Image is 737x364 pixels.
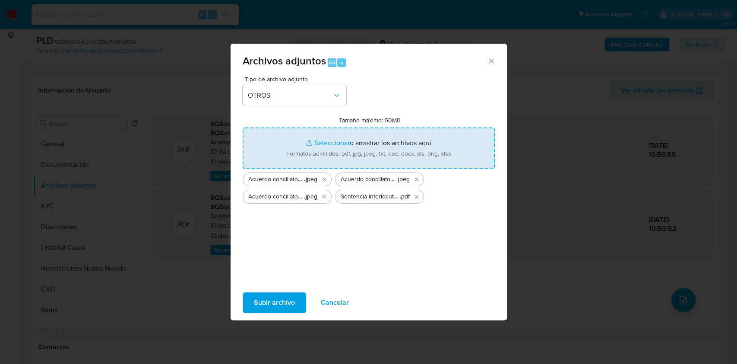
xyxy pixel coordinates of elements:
[245,76,348,82] span: Tipo de archivo adjunto
[329,58,335,67] span: Alt
[319,192,329,202] button: Eliminar Acuerdo conciliatorio 3.jpeg
[396,175,410,184] span: .jpeg
[310,292,360,313] button: Cancelar
[319,174,329,185] button: Eliminar Acuerdo conciliatorio 1.jpeg
[248,175,304,184] span: Acuerdo conciliatorio 1
[304,192,317,201] span: .jpeg
[254,293,295,312] span: Subir archivo
[304,175,317,184] span: .jpeg
[411,192,422,202] button: Eliminar Sentencia interlocutoria.pdf
[339,116,401,124] label: Tamaño máximo: 50MB
[243,53,326,68] span: Archivos adjuntos
[400,192,410,201] span: .pdf
[411,174,422,185] button: Eliminar Acuerdo conciliatorio 2.jpeg
[248,192,304,201] span: Acuerdo conciliatorio 3
[341,192,400,201] span: Sentencia interlocutoria
[341,175,396,184] span: Acuerdo conciliatorio 2
[243,85,346,106] button: OTROS
[321,293,349,312] span: Cancelar
[248,91,332,100] span: OTROS
[340,58,343,67] span: a
[487,57,495,64] button: Cerrar
[243,292,306,313] button: Subir archivo
[243,169,495,204] ul: Archivos seleccionados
